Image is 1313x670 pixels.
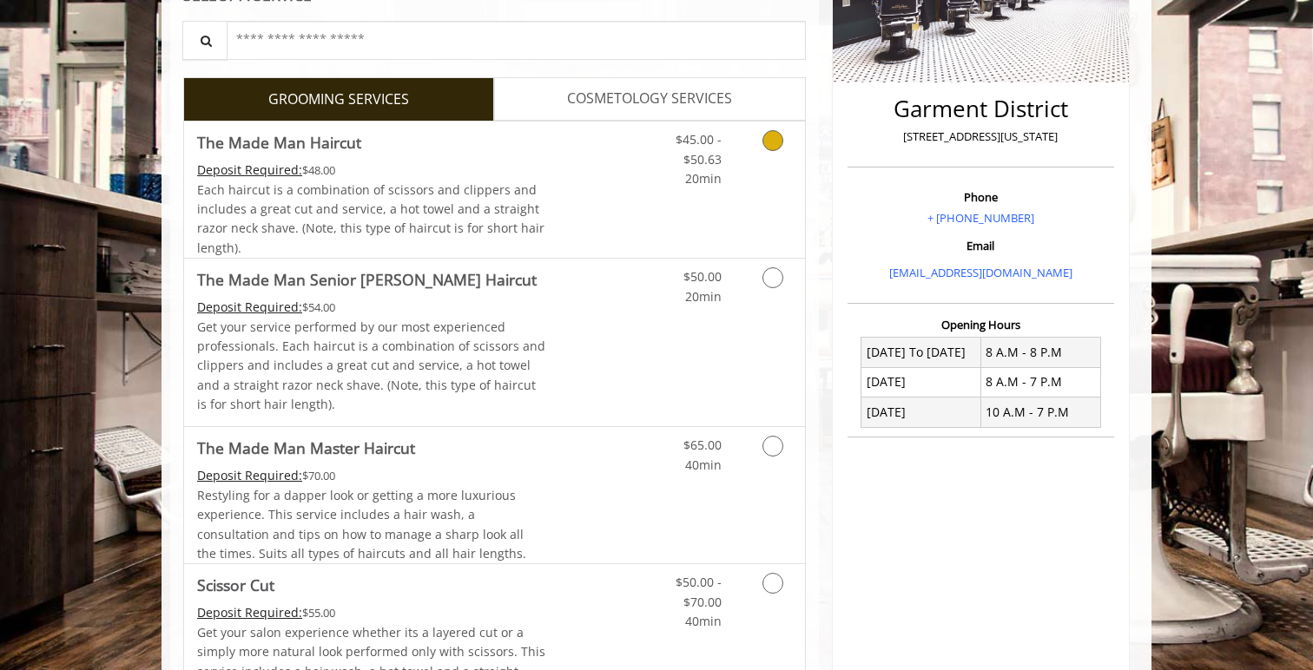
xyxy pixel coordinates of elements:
span: This service needs some Advance to be paid before we block your appointment [197,161,302,178]
td: [DATE] [861,397,981,427]
td: 8 A.M - 7 P.M [980,367,1100,397]
span: Each haircut is a combination of scissors and clippers and includes a great cut and service, a ho... [197,181,544,256]
span: COSMETOLOGY SERVICES [567,88,732,110]
a: [EMAIL_ADDRESS][DOMAIN_NAME] [889,265,1072,280]
span: 20min [685,288,722,305]
b: The Made Man Senior [PERSON_NAME] Haircut [197,267,537,292]
div: $70.00 [197,466,546,485]
b: The Made Man Haircut [197,130,361,154]
span: 40min [685,613,722,629]
span: 20min [685,170,722,187]
p: [STREET_ADDRESS][US_STATE] [852,128,1110,146]
span: $65.00 [683,437,722,453]
td: 8 A.M - 8 P.M [980,338,1100,367]
span: Restyling for a dapper look or getting a more luxurious experience. This service includes a hair ... [197,487,526,562]
span: GROOMING SERVICES [268,89,409,111]
button: Service Search [182,21,228,60]
div: $54.00 [197,298,546,317]
span: $45.00 - $50.63 [676,131,722,167]
h3: Opening Hours [848,319,1114,331]
div: $55.00 [197,603,546,622]
td: 10 A.M - 7 P.M [980,397,1100,427]
span: This service needs some Advance to be paid before we block your appointment [197,299,302,315]
h3: Phone [852,191,1110,203]
td: [DATE] [861,367,981,397]
span: $50.00 - $70.00 [676,574,722,609]
td: [DATE] To [DATE] [861,338,981,367]
div: $48.00 [197,161,546,180]
span: This service needs some Advance to be paid before we block your appointment [197,604,302,621]
b: The Made Man Master Haircut [197,436,415,460]
b: Scissor Cut [197,573,274,597]
span: This service needs some Advance to be paid before we block your appointment [197,467,302,483]
span: $50.00 [683,268,722,285]
p: Get your service performed by our most experienced professionals. Each haircut is a combination o... [197,318,546,415]
h2: Garment District [852,96,1110,122]
h3: Email [852,240,1110,252]
a: + [PHONE_NUMBER] [927,210,1034,226]
span: 40min [685,457,722,473]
